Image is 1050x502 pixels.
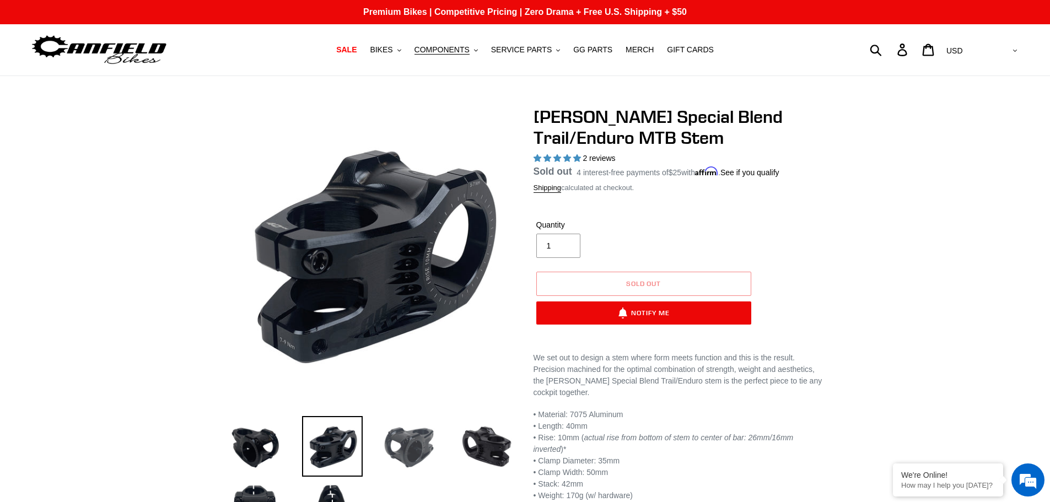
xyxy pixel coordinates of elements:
span: SALE [336,45,357,55]
span: COMPONENTS [414,45,470,55]
input: Search [876,37,904,62]
span: 2 reviews [583,154,615,163]
a: Shipping [534,183,562,193]
span: 5.00 stars [534,154,583,163]
p: We set out to design a stem where form meets function and this is the result. Precision machined ... [534,352,826,398]
span: GIFT CARDS [667,45,714,55]
label: Quantity [536,219,641,231]
img: Load image into Gallery viewer, Canfield Special Blend Trail/Enduro MTB Stem [379,416,440,477]
a: GG PARTS [568,42,618,57]
p: 4 interest-free payments of with . [577,164,779,179]
span: Affirm [695,166,718,176]
button: COMPONENTS [409,42,483,57]
h1: [PERSON_NAME] Special Blend Trail/Enduro MTB Stem [534,106,826,149]
button: SERVICE PARTS [486,42,566,57]
button: BIKES [364,42,406,57]
p: How may I help you today? [901,481,995,489]
span: MERCH [626,45,654,55]
div: calculated at checkout. [534,182,826,193]
span: Sold out [534,166,572,177]
em: actual rise from bottom of stem to center of bar: 26mm/16mm inverted [534,433,794,454]
div: We're Online! [901,471,995,479]
a: See if you qualify - Learn more about Affirm Financing (opens in modal) [720,168,779,177]
span: $25 [669,168,681,177]
a: MERCH [620,42,659,57]
a: SALE [331,42,362,57]
span: SERVICE PARTS [491,45,552,55]
button: Notify Me [536,301,751,325]
span: GG PARTS [573,45,612,55]
button: Sold out [536,272,751,296]
img: Load image into Gallery viewer, Canfield Special Blend Trail/Enduro MTB Stem [225,416,286,477]
span: Sold out [626,279,661,288]
a: GIFT CARDS [661,42,719,57]
span: BIKES [370,45,392,55]
img: Load image into Gallery viewer, Canfield Special Blend Trail/Enduro MTB Stem [456,416,517,477]
img: Load image into Gallery viewer, Canfield Special Blend Trail/Enduro MTB Stem [302,416,363,477]
img: Canfield Bikes [30,33,168,67]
